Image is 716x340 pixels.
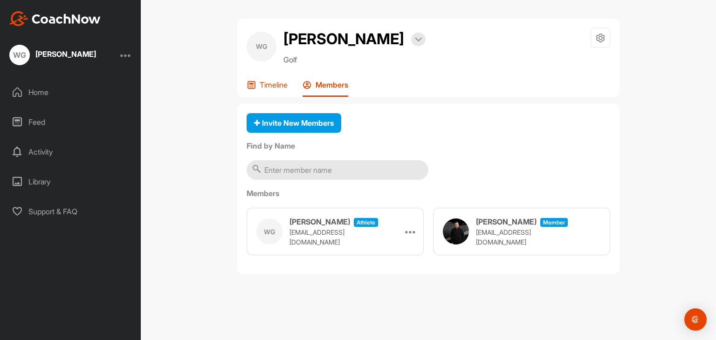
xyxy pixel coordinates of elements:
div: WG [9,45,30,65]
div: Activity [5,140,137,163]
h3: [PERSON_NAME] [289,216,350,227]
button: Invite New Members [247,113,341,133]
div: Feed [5,110,137,134]
p: Members [316,80,348,89]
h3: [PERSON_NAME] [476,216,537,227]
span: Member [540,218,568,227]
div: WG [247,32,276,61]
span: Invite New Members [254,118,334,128]
span: athlete [354,218,378,227]
p: [EMAIL_ADDRESS][DOMAIN_NAME] [476,227,569,247]
p: Timeline [260,80,288,89]
label: Members [247,188,610,199]
img: CoachNow [9,11,101,26]
h2: [PERSON_NAME] [283,28,404,50]
div: Home [5,81,137,104]
img: arrow-down [415,37,422,42]
div: WG [256,218,282,245]
input: Enter member name [247,160,428,180]
div: Support & FAQ [5,200,137,223]
div: Open Intercom Messenger [684,308,707,331]
p: Golf [283,54,426,65]
div: Library [5,170,137,193]
label: Find by Name [247,140,610,151]
div: [PERSON_NAME] [35,50,96,58]
p: [EMAIL_ADDRESS][DOMAIN_NAME] [289,227,383,247]
img: user [443,218,469,245]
